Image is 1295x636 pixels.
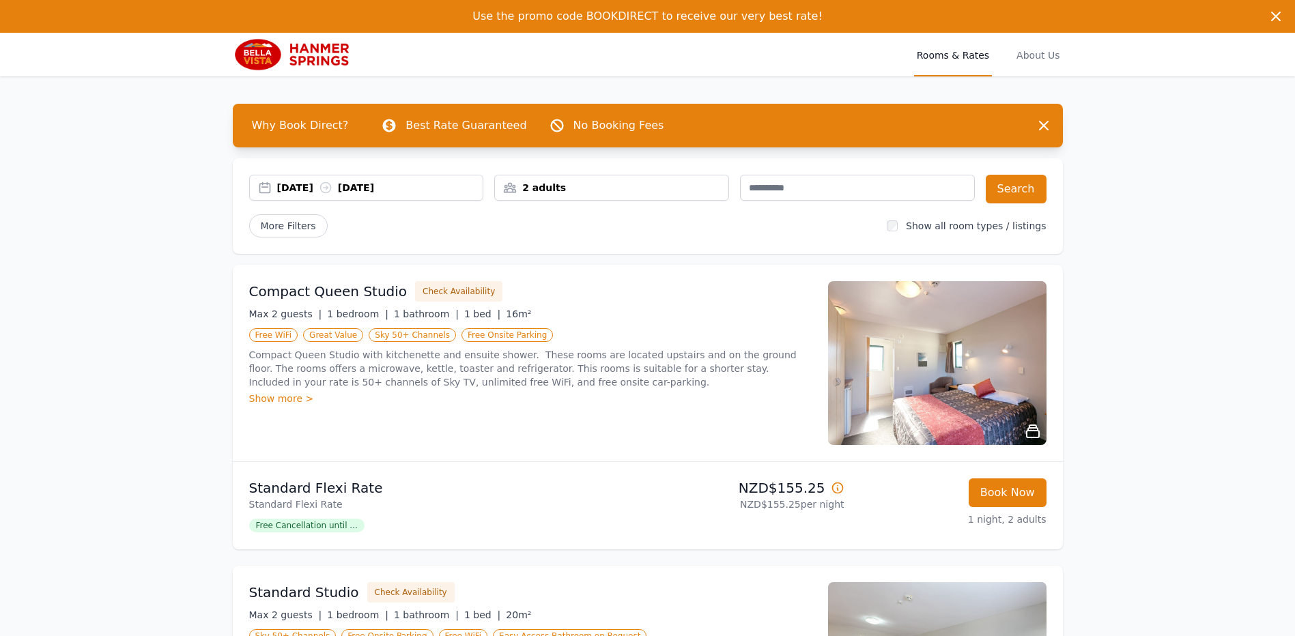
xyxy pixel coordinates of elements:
p: Standard Flexi Rate [249,497,642,511]
p: Compact Queen Studio with kitchenette and ensuite shower. These rooms are located upstairs and on... [249,348,812,389]
button: Check Availability [415,281,502,302]
span: Free Onsite Parking [461,328,553,342]
span: Great Value [303,328,363,342]
img: Bella Vista Hanmer Springs [233,38,364,71]
span: 1 bathroom | [394,308,459,319]
div: [DATE] [DATE] [277,181,483,194]
div: Show more > [249,392,812,405]
span: Free Cancellation until ... [249,519,365,532]
span: 1 bedroom | [327,609,388,620]
span: 16m² [506,308,531,319]
button: Check Availability [367,582,455,603]
span: Free WiFi [249,328,298,342]
p: 1 night, 2 adults [855,512,1047,526]
span: 1 bed | [464,308,500,319]
button: Search [986,175,1047,203]
span: Use the promo code BOOKDIRECT to receive our very best rate! [472,10,823,23]
span: Max 2 guests | [249,308,322,319]
span: 20m² [506,609,531,620]
span: 1 bedroom | [327,308,388,319]
label: Show all room types / listings [906,220,1046,231]
button: Book Now [969,478,1047,507]
span: 1 bed | [464,609,500,620]
span: Sky 50+ Channels [369,328,456,342]
a: About Us [1014,33,1062,76]
h3: Compact Queen Studio [249,282,408,301]
p: Best Rate Guaranteed [405,117,526,134]
p: NZD$155.25 [653,478,844,497]
h3: Standard Studio [249,583,359,602]
span: More Filters [249,214,328,237]
p: NZD$155.25 per night [653,497,844,511]
div: 2 adults [495,181,728,194]
span: Why Book Direct? [241,112,360,139]
p: No Booking Fees [573,117,664,134]
p: Standard Flexi Rate [249,478,642,497]
span: 1 bathroom | [394,609,459,620]
span: Max 2 guests | [249,609,322,620]
a: Rooms & Rates [914,33,992,76]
